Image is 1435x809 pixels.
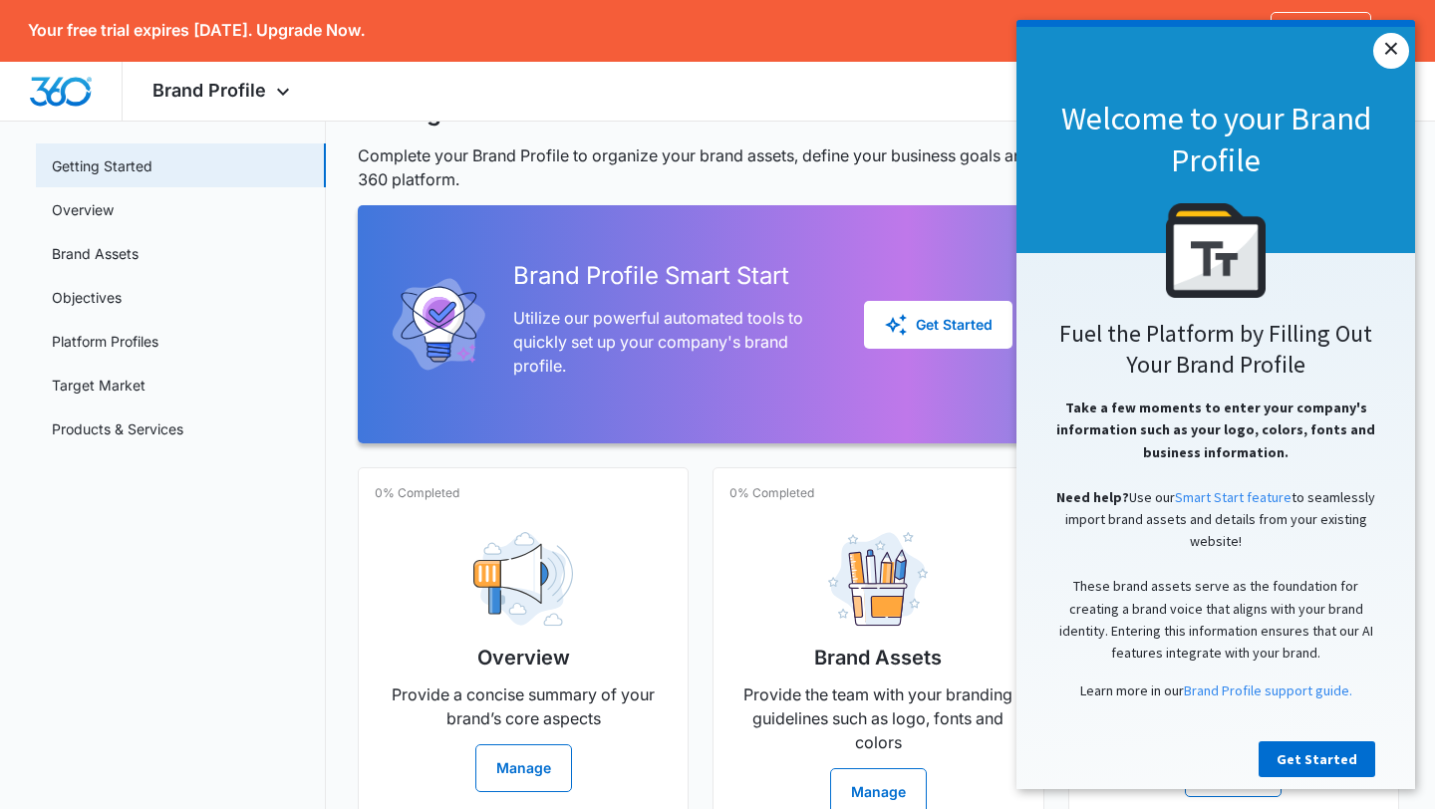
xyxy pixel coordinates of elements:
a: Platform Profiles [52,331,158,352]
h2: Brand Assets [814,643,942,673]
p: Provide the team with your branding guidelines such as logo, fonts and colors [729,682,1026,754]
span: Brand Profile [152,80,266,101]
p: Provide a concise summary of your brand’s core aspects [375,682,672,730]
p: 0% Completed [375,484,459,502]
a: Getting Started [52,155,152,176]
a: Products & Services [52,418,183,439]
a: Brand Assets [52,243,139,264]
button: Get Started [864,301,1012,349]
p: Your free trial expires [DATE]. Upgrade Now. [28,21,365,40]
p: 0% Completed [729,484,814,502]
a: Target Market [52,375,145,396]
a: Brand Profile support guide. [167,662,336,679]
span: Take a few moments to enter your company's information such as your logo, colors, fonts and busin... [40,379,359,441]
a: Get Started [242,721,359,757]
div: Get Started [884,313,993,337]
a: Close modal [357,13,393,49]
p: Complete your Brand Profile to organize your brand assets, define your business goals and take ad... [358,143,1399,191]
p: Learn more in our [20,660,379,681]
span: Use our to seamlessly import brand assets and details from your existing website! [49,468,360,531]
a: Upgrade [1271,12,1371,50]
h2: Overview [477,643,570,673]
span: These brand assets serve as the foundation for creating a brand voice that aligns with your brand... [43,557,357,642]
a: Overview [52,199,114,220]
h2: Brand Profile Smart Start [513,258,832,294]
h2: Fuel the Platform by Filling Out Your Brand Profile [20,298,379,360]
a: Smart Start feature [158,468,275,486]
span: Need help? [40,468,113,486]
button: Manage [475,744,572,792]
a: Objectives [52,287,122,308]
div: Brand Profile [123,62,325,121]
p: Utilize our powerful automated tools to quickly set up your company's brand profile. [513,306,832,378]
